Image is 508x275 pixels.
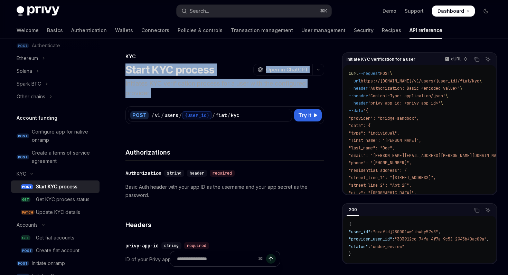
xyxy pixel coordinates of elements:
[349,108,363,114] span: --data
[231,112,239,119] div: kyc
[354,22,374,39] a: Security
[441,53,470,65] button: cURL
[11,206,100,218] a: PATCHUpdate KYC details
[36,195,90,204] div: Get KYC process status
[36,183,77,191] div: Start KYC process
[370,244,404,249] span: "under_review"
[349,236,392,242] span: "provider_user_id"
[373,229,438,235] span: "cmaftdj280001ww1ihwhy57s3"
[125,148,324,157] h4: Authorizations
[349,145,395,151] span: "last_name": "Doe",
[17,22,39,39] a: Welcome
[155,112,160,119] div: v1
[11,126,100,146] a: POSTConfigure app for native onramp
[349,71,358,76] span: curl
[438,229,441,235] span: ,
[347,206,359,214] div: 200
[32,149,95,165] div: Create a terms of service agreement
[390,71,392,76] span: \
[125,53,324,60] div: KYC
[11,232,100,244] a: GETGet fiat accounts
[32,128,95,144] div: Configure app for native onramp
[212,112,215,119] div: /
[115,22,133,39] a: Wallets
[298,111,311,119] span: Try it
[349,100,368,106] span: --header
[368,86,460,91] span: 'Authorization: Basic <encoded-value>'
[21,197,30,202] span: GET
[320,8,327,14] span: ⌘ K
[294,109,322,121] button: Try it
[349,160,412,166] span: "phone": "[PHONE_NUMBER]",
[125,183,324,199] p: Basic Auth header with your app ID as the username and your app secret as the password.
[349,168,407,173] span: "residential_address": {
[368,244,370,249] span: :
[17,221,38,229] div: Accounts
[11,257,100,269] a: POSTInitiate onramp
[368,100,441,106] span: 'privy-app-id: <privy-app-id>'
[17,170,26,178] div: KYC
[11,90,100,103] button: Toggle Other chains section
[349,175,436,180] span: "street_line_1": "[STREET_ADDRESS]",
[17,54,38,62] div: Ethereum
[17,92,45,101] div: Other chains
[227,112,230,119] div: /
[11,52,100,65] button: Toggle Ethereum section
[17,6,59,16] img: dark logo
[21,235,30,240] span: GET
[21,184,33,189] span: POST
[17,114,57,122] h5: Account funding
[151,112,154,119] div: /
[349,229,370,235] span: "user_id"
[11,180,100,193] a: POSTStart KYC process
[32,259,65,267] div: Initiate onramp
[184,242,209,249] div: required
[349,251,351,257] span: }
[11,65,100,77] button: Toggle Solana section
[36,246,79,255] div: Create fiat account
[231,22,293,39] a: Transaction management
[410,22,442,39] a: API reference
[130,111,149,119] div: POST
[141,22,169,39] a: Connectors
[451,56,462,62] p: cURL
[167,170,181,176] span: string
[349,222,351,227] span: {
[177,5,331,17] button: Open search
[216,112,227,119] div: fiat
[161,112,164,119] div: /
[370,229,373,235] span: :
[125,220,324,229] h4: Headers
[358,71,380,76] span: --request
[472,206,481,215] button: Copy the contents from the code block
[380,71,390,76] span: POST
[349,93,368,99] span: --header
[266,254,276,264] button: Send message
[253,64,312,76] button: Open in ChatGPT
[349,244,368,249] span: "status"
[382,22,401,39] a: Recipes
[177,251,255,266] input: Ask a question...
[21,210,35,215] span: PATCH
[432,6,475,17] a: Dashboard
[17,155,29,160] span: POST
[190,7,209,15] div: Search...
[210,170,235,177] div: required
[349,190,416,196] span: "city": "[GEOGRAPHIC_DATA]",
[438,8,464,14] span: Dashboard
[392,236,395,242] span: :
[383,8,396,14] a: Demo
[178,22,223,39] a: Policies & controls
[472,55,481,64] button: Copy the contents from the code block
[36,208,80,216] div: Update KYC details
[11,78,100,90] button: Toggle Spark BTC section
[11,193,100,206] a: GETGet KYC process status
[347,57,415,62] span: Initiate KYC verification for a user
[480,6,491,17] button: Toggle dark mode
[182,111,211,119] div: {user_id}
[36,234,74,242] div: Get fiat accounts
[164,243,179,248] span: string
[266,66,308,73] span: Open in ChatGPT
[11,168,100,180] button: Toggle KYC section
[460,86,462,91] span: \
